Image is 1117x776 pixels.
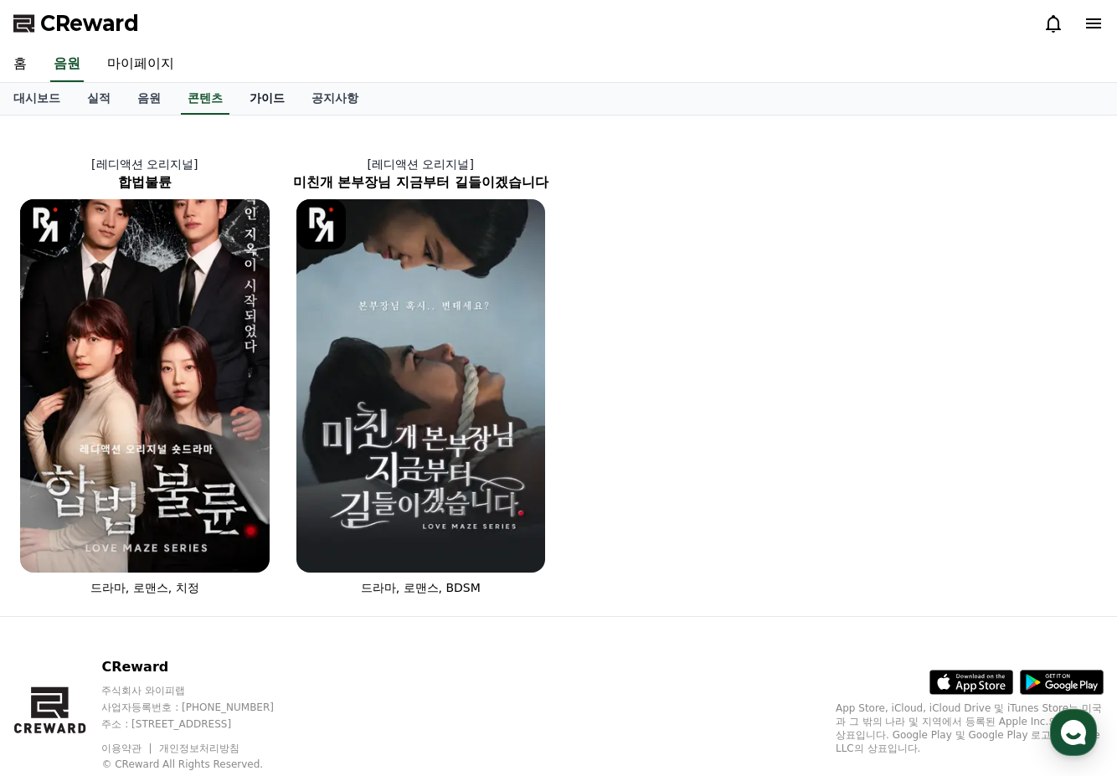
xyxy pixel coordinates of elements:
p: 주식회사 와이피랩 [101,684,306,697]
a: 마이페이지 [94,47,188,82]
img: [object Object] Logo [296,199,347,249]
a: 대화 [111,531,216,573]
p: App Store, iCloud, iCloud Drive 및 iTunes Store는 미국과 그 밖의 나라 및 지역에서 등록된 Apple Inc.의 서비스 상표입니다. Goo... [836,701,1104,755]
span: 드라마, 로맨스, BDSM [361,581,481,594]
span: 대화 [153,557,173,570]
a: 이용약관 [101,743,154,754]
a: 음원 [124,83,174,115]
a: 콘텐츠 [181,83,229,115]
span: 드라마, 로맨스, 치정 [90,581,199,594]
a: 홈 [5,531,111,573]
img: 합법불륜 [20,199,270,573]
a: 공지사항 [298,83,372,115]
p: [레디액션 오리지널] [7,156,283,172]
span: CReward [40,10,139,37]
img: 미친개 본부장님 지금부터 길들이겠습니다 [296,199,546,573]
p: [레디액션 오리지널] [283,156,559,172]
h2: 미친개 본부장님 지금부터 길들이겠습니다 [283,172,559,193]
span: 설정 [259,556,279,569]
p: © CReward All Rights Reserved. [101,758,306,771]
a: 가이드 [236,83,298,115]
img: [object Object] Logo [20,199,70,249]
a: 음원 [50,47,84,82]
h2: 합법불륜 [7,172,283,193]
a: 실적 [74,83,124,115]
p: 주소 : [STREET_ADDRESS] [101,717,306,731]
a: [레디액션 오리지널] 합법불륜 합법불륜 [object Object] Logo 드라마, 로맨스, 치정 [7,142,283,609]
a: 개인정보처리방침 [159,743,239,754]
p: 사업자등록번호 : [PHONE_NUMBER] [101,701,306,714]
a: CReward [13,10,139,37]
a: [레디액션 오리지널] 미친개 본부장님 지금부터 길들이겠습니다 미친개 본부장님 지금부터 길들이겠습니다 [object Object] Logo 드라마, 로맨스, BDSM [283,142,559,609]
a: 설정 [216,531,322,573]
p: CReward [101,657,306,677]
span: 홈 [53,556,63,569]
